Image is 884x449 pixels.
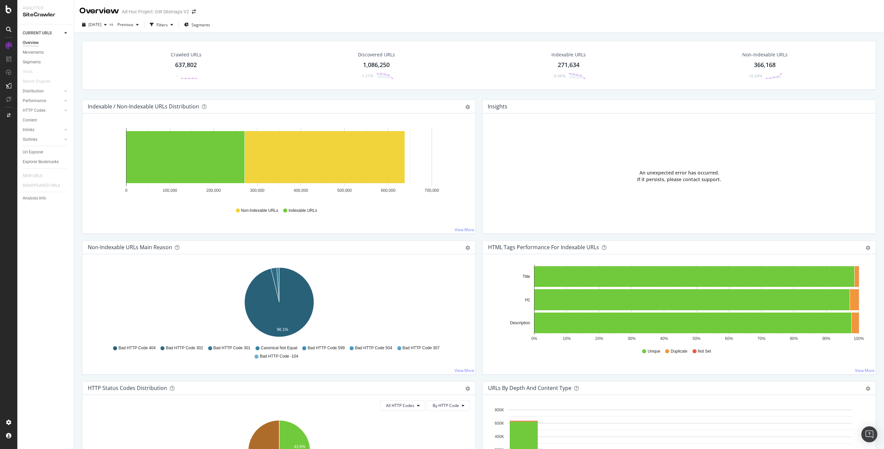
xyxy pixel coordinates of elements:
[647,349,660,354] span: Unique
[79,5,119,17] div: Overview
[23,88,62,95] a: Distribution
[250,188,265,193] text: 300,000
[495,408,504,412] text: 800K
[425,188,439,193] text: 700,000
[23,68,39,75] a: Visits
[698,349,711,354] span: Not Set
[381,188,396,193] text: 600,000
[361,73,373,79] div: -1.21%
[23,149,43,156] div: Url Explorer
[23,59,69,66] a: Segments
[465,105,470,109] div: gear
[23,182,60,189] div: DISAPPEARED URLS
[660,336,668,341] text: 40%
[553,73,565,79] div: -0.46%
[510,321,530,325] text: Description
[531,336,537,341] text: 0%
[488,102,507,111] h4: Insights
[433,403,459,408] span: By HTTP Code
[23,182,67,189] a: DISAPPEARED URLS
[23,30,62,37] a: CURRENT URLS
[23,49,69,56] a: Movements
[23,97,62,104] a: Performance
[175,61,197,69] div: 637,802
[23,149,69,156] a: Url Explorer
[525,298,530,302] text: H1
[23,88,44,95] div: Distribution
[23,195,69,202] a: Analysis Info
[465,246,470,250] div: gear
[23,117,69,124] a: Content
[191,22,210,28] span: Segments
[23,97,46,104] div: Performance
[176,73,177,79] div: -
[23,126,62,133] a: Inlinks
[23,49,44,56] div: Movements
[23,158,69,165] a: Explorer Bookmarks
[495,434,504,439] text: 400K
[488,244,599,251] div: HTML Tags Performance for Indexable URLs
[277,327,288,332] text: 96.1%
[725,336,733,341] text: 60%
[88,22,101,27] span: 2025 Oct. 7th
[115,19,141,30] button: Previous
[308,345,345,351] span: Bad HTTP Code 599
[88,124,470,201] svg: A chart.
[88,385,167,391] div: HTTP Status Codes Distribution
[23,11,68,19] div: SiteCrawler
[260,354,298,359] span: Bad HTTP Code -104
[171,51,201,58] div: Crawled URLs
[758,336,766,341] text: 70%
[855,368,875,373] a: View More
[637,169,721,183] span: An unexpected error has occurred. If it persists, please contact support.
[147,19,176,30] button: Filters
[563,336,571,341] text: 10%
[671,349,687,354] span: Duplicate
[23,39,39,46] div: Overview
[23,78,50,85] div: Search Engines
[23,172,49,179] a: NEW URLS
[488,385,571,391] div: URLs by Depth and Content Type
[23,126,34,133] div: Inlinks
[380,400,425,411] button: All HTTP Codes
[206,188,221,193] text: 200,000
[355,345,392,351] span: Bad HTTP Code 504
[23,107,62,114] a: HTTP Codes
[23,30,52,37] div: CURRENT URLS
[192,9,196,14] div: arrow-right-arrow-left
[742,51,788,58] div: Non-Indexable URLs
[23,59,41,66] div: Segments
[754,61,776,69] div: 366,168
[866,386,870,391] div: gear
[495,421,504,426] text: 600K
[23,117,37,124] div: Content
[465,386,470,391] div: gear
[523,274,530,279] text: Title
[23,172,42,179] div: NEW URLS
[558,61,579,69] div: 271,634
[125,188,127,193] text: 0
[358,51,395,58] div: Discovered URLs
[866,246,870,250] div: gear
[693,336,701,341] text: 50%
[595,336,603,341] text: 20%
[294,444,305,449] text: 42.6%
[403,345,440,351] span: Bad HTTP Code 307
[386,403,414,408] span: All HTTP Codes
[163,188,177,193] text: 100,000
[488,265,870,342] svg: A chart.
[122,8,189,15] div: Ad-Hoc Project: GW Sitemaps V2
[455,227,474,233] a: View More
[109,21,115,27] span: vs
[749,73,762,79] div: +0.34%
[854,336,864,341] text: 100%
[241,208,278,213] span: Non-Indexable URLs
[294,188,308,193] text: 400,000
[23,136,62,143] a: Outlinks
[289,208,317,213] span: Indexable URLs
[79,19,109,30] button: [DATE]
[337,188,352,193] text: 500,000
[261,345,297,351] span: Canonical Not Equal
[23,68,33,75] div: Visits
